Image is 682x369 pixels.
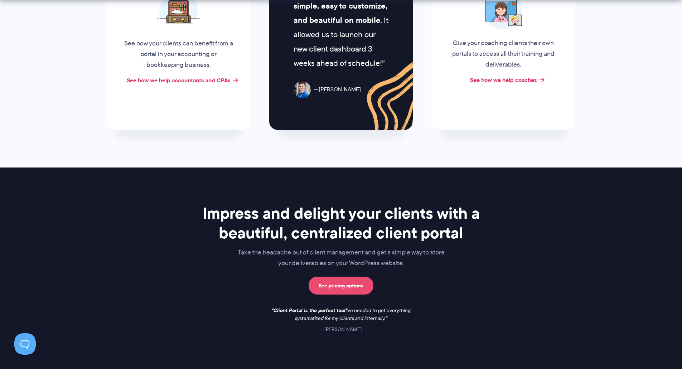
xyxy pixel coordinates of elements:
[14,333,36,355] iframe: Toggle Customer Support
[320,326,362,333] cite: [PERSON_NAME]
[198,203,484,243] h2: Impress and delight your clients with a beautiful, centralized client portal
[266,307,416,322] p: I've needed to get everything systematized for my clients and internally.
[449,38,558,70] p: Give your coaching clients their own portals to access all their training and deliverables.
[127,76,231,84] a: See how we help accountants and CPAs
[470,76,537,84] a: See how we help coaches
[274,306,345,314] strong: Client Portal is the perfect tool
[314,84,361,95] span: [PERSON_NAME]
[124,38,233,71] p: See how your clients can benefit from a portal in your accounting or bookkeeping business.
[198,247,484,269] p: Take the headache out of client management and get a simple way to store your deliverables on you...
[309,277,373,295] a: See pricing options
